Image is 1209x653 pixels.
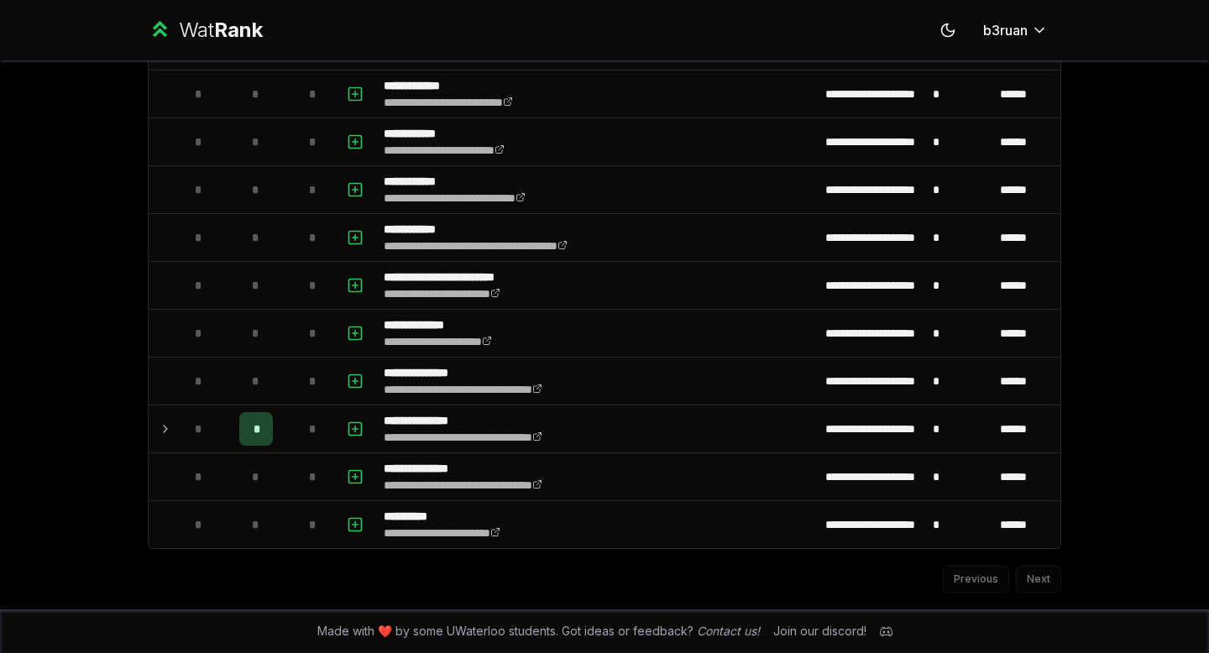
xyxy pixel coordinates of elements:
a: Contact us! [697,624,760,638]
a: WatRank [148,17,263,44]
span: Rank [214,18,263,42]
div: Join our discord! [773,623,866,640]
span: Made with ❤️ by some UWaterloo students. Got ideas or feedback? [317,623,760,640]
span: b3ruan [983,20,1028,40]
button: b3ruan [970,15,1061,45]
div: Wat [179,17,263,44]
